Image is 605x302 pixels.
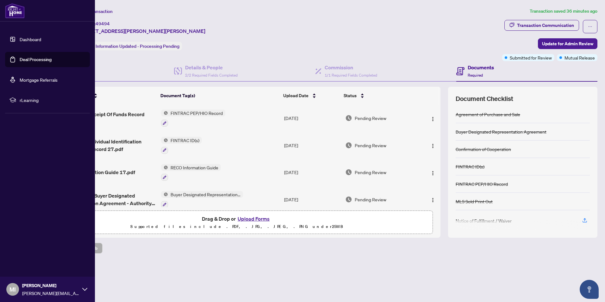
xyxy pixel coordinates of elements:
[456,217,512,224] div: Notice of Fulfillment / Waiver
[20,57,52,62] a: Deal Processing
[325,73,377,78] span: 1/1 Required Fields Completed
[510,54,552,61] span: Submitted for Review
[341,87,417,104] th: Status
[20,77,58,83] a: Mortgage Referrals
[325,64,377,71] h4: Commission
[588,24,592,29] span: ellipsis
[542,39,593,49] span: Update for Admin Review
[161,164,168,171] img: Status Icon
[168,164,221,171] span: RECO Information Guide
[282,186,343,213] td: [DATE]
[185,73,238,78] span: 2/2 Required Fields Completed
[456,94,513,103] span: Document Checklist
[161,137,168,144] img: Status Icon
[468,64,494,71] h4: Documents
[283,92,309,99] span: Upload Date
[22,282,79,289] span: [PERSON_NAME]
[282,132,343,159] td: [DATE]
[504,20,579,31] button: Transaction Communication
[456,198,493,205] div: MLS Sold Print Out
[282,104,343,132] td: [DATE]
[168,191,243,198] span: Buyer Designated Representation Agreement
[355,196,386,203] span: Pending Review
[355,115,386,122] span: Pending Review
[161,110,225,127] button: Status IconFINTRAC PEP/HIO Record
[79,9,113,14] span: View Transaction
[538,38,597,49] button: Update for Admin Review
[161,110,168,116] img: Status Icon
[456,146,511,153] div: Confirmation of Cooperation
[430,171,435,176] img: Logo
[161,137,202,154] button: Status IconFINTRAC ID(s)
[161,164,221,181] button: Status IconRECO Information Guide
[62,110,156,126] span: FINTRAC - Receipt Of Funds Record 16.pdf
[96,21,110,27] span: 49494
[20,97,85,104] span: rLearning
[45,223,429,230] p: Supported files include .PDF, .JPG, .JPEG, .PNG under 25 MB
[281,87,341,104] th: Upload Date
[430,198,435,203] img: Logo
[456,180,508,187] div: FINTRAC PEP/HIO Record
[236,215,271,223] button: Upload Forms
[62,192,156,207] span: Ontario 371 - Buyer Designated Representation Agreement - Authority for Purchase or Lease 4.pdf
[9,285,16,294] span: MI
[345,169,352,176] img: Document Status
[530,8,597,15] article: Transaction saved 36 minutes ago
[345,196,352,203] img: Document Status
[185,64,238,71] h4: Details & People
[5,3,25,18] img: logo
[428,140,438,150] button: Logo
[355,169,386,176] span: Pending Review
[428,167,438,177] button: Logo
[161,191,168,198] img: Status Icon
[344,92,357,99] span: Status
[22,290,79,297] span: [PERSON_NAME][EMAIL_ADDRESS][DOMAIN_NAME]
[456,111,520,118] div: Agreement of Purchase and Sale
[517,20,574,30] div: Transaction Communication
[20,36,41,42] a: Dashboard
[345,142,352,149] img: Document Status
[41,211,433,234] span: Drag & Drop orUpload FormsSupported files include .PDF, .JPG, .JPEG, .PNG under25MB
[430,143,435,148] img: Logo
[168,137,202,144] span: FINTRAC ID(s)
[456,128,546,135] div: Buyer Designated Representation Agreement
[430,116,435,122] img: Logo
[282,159,343,186] td: [DATE]
[78,27,205,35] span: [STREET_ADDRESS][PERSON_NAME][PERSON_NAME]
[60,87,158,104] th: (7) File Name
[580,280,599,299] button: Open asap
[62,138,156,153] span: FINTRAC - Individual Identification Information Record 27.pdf
[96,43,179,49] span: Information Updated - Processing Pending
[62,168,135,176] span: RECO Information Guide 17.pdf
[158,87,281,104] th: Document Tag(s)
[456,163,484,170] div: FINTRAC ID(s)
[202,215,271,223] span: Drag & Drop or
[78,42,182,50] div: Status:
[468,73,483,78] span: Required
[168,110,225,116] span: FINTRAC PEP/HIO Record
[564,54,595,61] span: Mutual Release
[428,113,438,123] button: Logo
[345,115,352,122] img: Document Status
[355,142,386,149] span: Pending Review
[161,191,243,208] button: Status IconBuyer Designated Representation Agreement
[428,194,438,204] button: Logo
